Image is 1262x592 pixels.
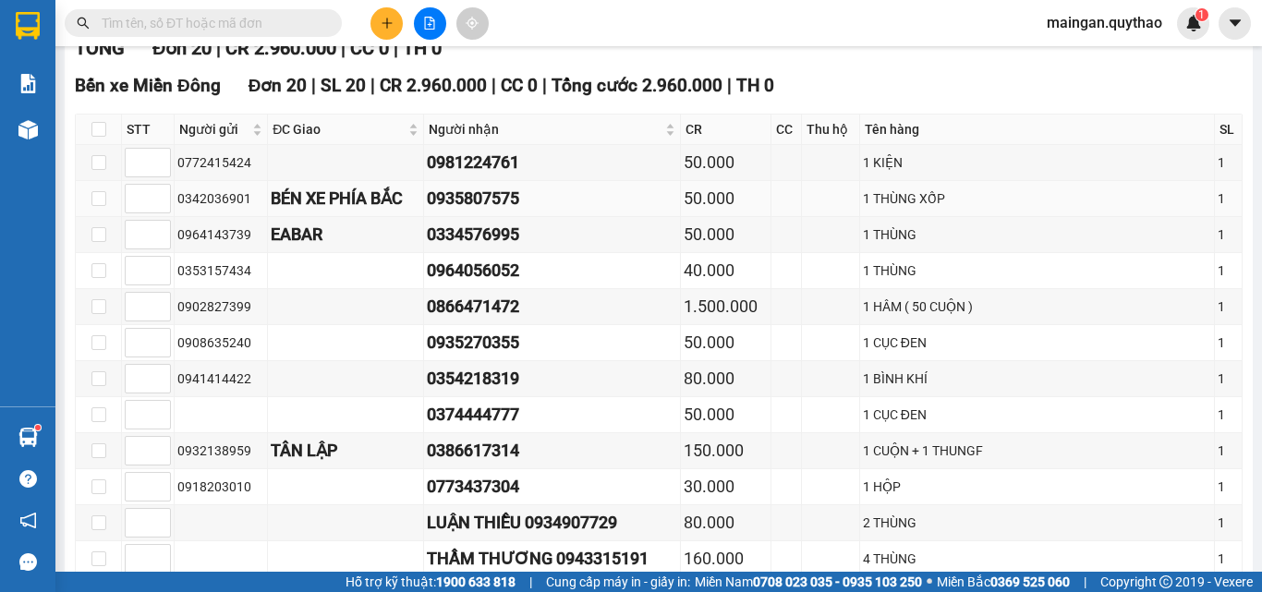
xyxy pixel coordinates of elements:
[427,330,677,356] div: 0935270355
[1218,224,1239,245] div: 1
[684,258,768,284] div: 40.000
[863,368,1211,389] div: 1 BÌNH KHÍ
[863,549,1211,569] div: 4 THÙNG
[1185,15,1202,31] img: icon-new-feature
[427,438,677,464] div: 0386617314
[77,17,90,30] span: search
[802,115,860,145] th: Thu hộ
[736,75,774,96] span: TH 0
[1218,332,1239,353] div: 1
[179,119,249,139] span: Người gửi
[414,7,446,40] button: file-add
[177,188,264,209] div: 0342036901
[1218,152,1239,173] div: 1
[427,474,677,500] div: 0773437304
[177,260,264,281] div: 0353157434
[122,115,175,145] th: STT
[863,152,1211,173] div: 1 KIỆN
[1218,513,1239,533] div: 1
[152,37,212,59] span: Đơn 20
[529,572,532,592] span: |
[370,75,375,96] span: |
[863,405,1211,425] div: 1 CỤC ĐEN
[177,224,264,245] div: 0964143739
[863,513,1211,533] div: 2 THÙNG
[427,294,677,320] div: 0866471472
[863,188,1211,209] div: 1 THÙNG XỐP
[1218,549,1239,569] div: 1
[863,224,1211,245] div: 1 THÙNG
[1159,575,1172,588] span: copyright
[341,37,346,59] span: |
[177,152,264,173] div: 0772415424
[427,186,677,211] div: 0935807575
[684,294,768,320] div: 1.500.000
[1218,405,1239,425] div: 1
[695,572,922,592] span: Miền Nam
[771,115,802,145] th: CC
[684,546,768,572] div: 160.000
[427,258,677,284] div: 0964056052
[216,37,221,59] span: |
[466,17,479,30] span: aim
[1032,11,1177,34] span: maingan.quythao
[273,119,405,139] span: ĐC Giao
[403,37,442,59] span: TH 0
[1218,441,1239,461] div: 1
[684,510,768,536] div: 80.000
[321,75,366,96] span: SL 20
[863,477,1211,497] div: 1 HỘP
[177,332,264,353] div: 0908635240
[271,222,420,248] div: EABAR
[427,546,677,572] div: THẦM THƯƠNG 0943315191
[436,574,516,589] strong: 1900 633 818
[19,512,37,529] span: notification
[491,75,496,96] span: |
[177,441,264,461] div: 0932138959
[552,75,722,96] span: Tổng cước 2.960.000
[684,474,768,500] div: 30.000
[684,402,768,428] div: 50.000
[75,75,221,96] span: Bến xe Miền Đông
[1218,260,1239,281] div: 1
[1219,7,1251,40] button: caret-down
[427,510,677,536] div: LUẬN THIỀU 0934907729
[19,553,37,571] span: message
[427,222,677,248] div: 0334576995
[684,222,768,248] div: 50.000
[1218,477,1239,497] div: 1
[427,402,677,428] div: 0374444777
[394,37,398,59] span: |
[311,75,316,96] span: |
[501,75,538,96] span: CC 0
[860,115,1215,145] th: Tên hàng
[863,260,1211,281] div: 1 THÙNG
[427,366,677,392] div: 0354218319
[684,330,768,356] div: 50.000
[16,12,40,40] img: logo-vxr
[381,17,394,30] span: plus
[1227,15,1244,31] span: caret-down
[429,119,661,139] span: Người nhận
[380,75,487,96] span: CR 2.960.000
[427,150,677,175] div: 0981224761
[863,296,1211,317] div: 1 HÂM ( 50 CUỘN )
[684,150,768,175] div: 50.000
[990,574,1070,589] strong: 0369 525 060
[271,186,420,211] div: BÉN XE PHÍA BẮC
[546,572,690,592] span: Cung cấp máy in - giấy in:
[684,186,768,211] div: 50.000
[727,75,732,96] span: |
[1084,572,1086,592] span: |
[1218,188,1239,209] div: 1
[456,7,489,40] button: aim
[684,366,768,392] div: 80.000
[1198,8,1205,21] span: 1
[271,438,420,464] div: TÂN LẬP
[18,74,38,93] img: solution-icon
[863,332,1211,353] div: 1 CỤC ĐEN
[75,37,125,59] span: TỔNG
[1195,8,1208,21] sup: 1
[177,477,264,497] div: 0918203010
[249,75,308,96] span: Đơn 20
